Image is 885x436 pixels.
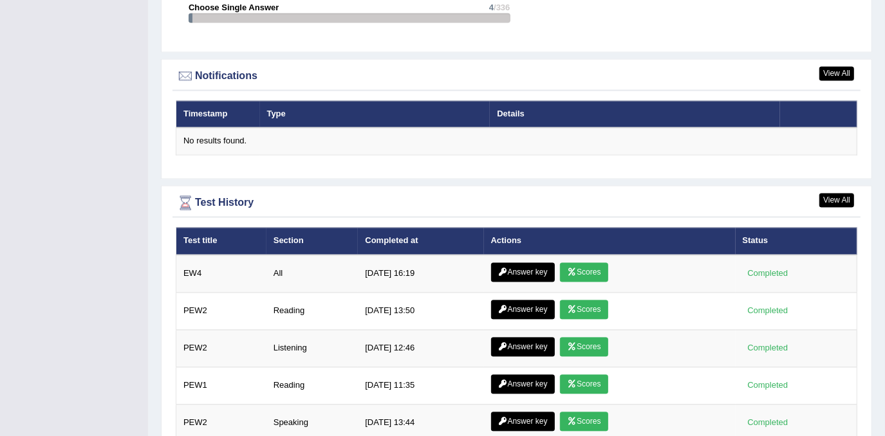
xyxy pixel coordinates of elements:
a: Answer key [491,263,555,282]
span: /336 [494,3,510,12]
th: Completed at [358,228,483,255]
a: Scores [560,412,608,431]
td: EW4 [176,255,266,293]
a: View All [819,67,854,81]
a: Scores [560,263,608,282]
a: Scores [560,338,608,357]
td: Reading [266,367,359,404]
td: [DATE] 16:19 [358,255,483,293]
td: Listening [266,330,359,367]
div: Completed [743,304,793,318]
a: Scores [560,375,608,394]
div: Test History [176,194,857,213]
td: [DATE] 11:35 [358,367,483,404]
div: No results found. [183,136,850,148]
a: View All [819,194,854,208]
div: Completed [743,341,793,355]
div: Completed [743,379,793,392]
td: All [266,255,359,293]
td: [DATE] 12:46 [358,330,483,367]
a: Answer key [491,300,555,320]
a: Scores [560,300,608,320]
div: Completed [743,416,793,430]
a: Answer key [491,338,555,357]
td: Reading [266,293,359,330]
div: Notifications [176,67,857,86]
th: Test title [176,228,266,255]
th: Status [736,228,857,255]
div: Completed [743,267,793,280]
td: [DATE] 13:50 [358,293,483,330]
th: Section [266,228,359,255]
a: Answer key [491,412,555,431]
a: Answer key [491,375,555,394]
strong: Choose Single Answer [189,3,279,12]
td: PEW2 [176,330,266,367]
th: Timestamp [176,101,260,128]
td: PEW2 [176,293,266,330]
th: Actions [484,228,736,255]
th: Type [260,101,490,128]
td: PEW1 [176,367,266,404]
th: Details [490,101,779,128]
span: 4 [489,3,494,12]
